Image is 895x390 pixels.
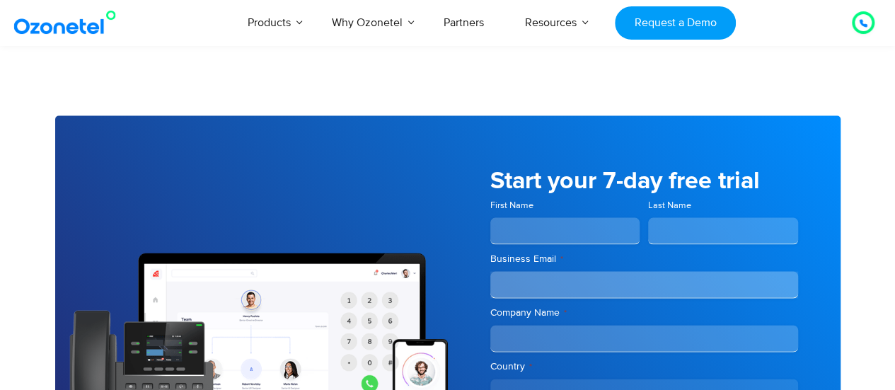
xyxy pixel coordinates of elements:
[490,169,798,193] h5: Start your 7-day free trial
[490,306,798,320] label: Company Name
[490,360,798,374] label: Country
[648,199,798,212] label: Last Name
[490,252,798,266] label: Business Email
[490,199,640,212] label: First Name
[615,6,736,40] a: Request a Demo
